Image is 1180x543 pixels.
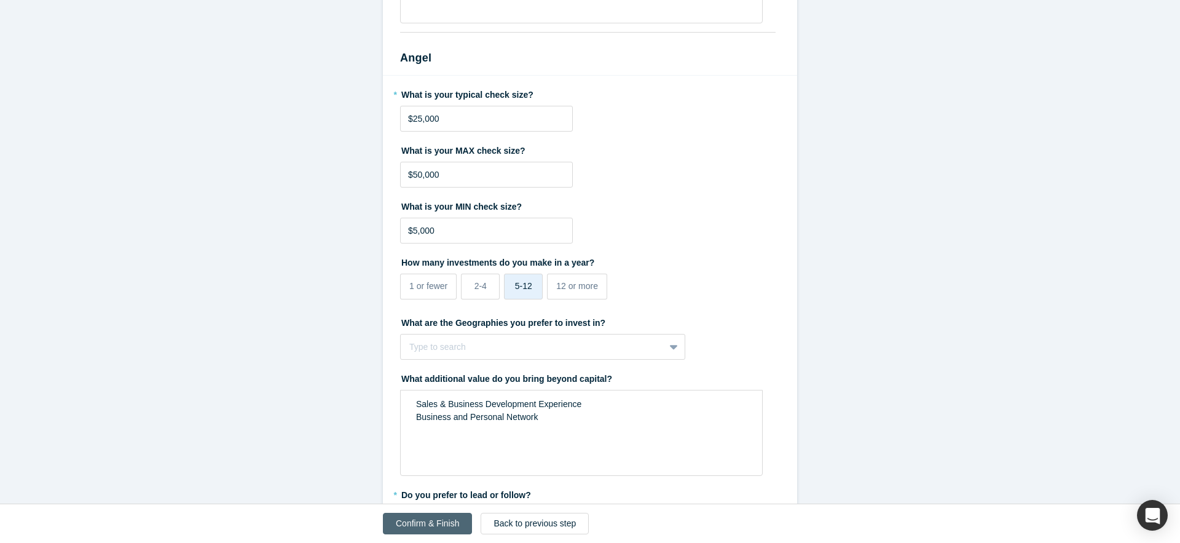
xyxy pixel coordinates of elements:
label: What additional value do you bring beyond capital? [400,368,780,386]
span: 12 or more [556,281,598,291]
h3: Angel [400,50,780,66]
span: Sales & Business Development Experience [416,399,581,409]
label: What is your MIN check size? [400,196,780,213]
span: 5-12 [515,281,532,291]
label: How many investments do you make in a year? [400,252,780,269]
button: Back to previous step [481,513,589,534]
input: $ [400,162,573,188]
label: What is your MAX check size? [400,140,780,157]
div: rdw-wrapper [400,390,763,476]
input: $ [400,106,573,132]
label: Do you prefer to lead or follow? [400,485,780,502]
label: What is your typical check size? [400,84,780,101]
div: rdw-editor [409,394,755,427]
button: Confirm & Finish [383,513,472,534]
span: 2-4 [474,281,487,291]
label: What are the Geographies you prefer to invest in? [400,312,780,330]
span: Business and Personal Network [416,412,538,422]
input: $ [400,218,573,244]
span: 1 or fewer [409,281,447,291]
